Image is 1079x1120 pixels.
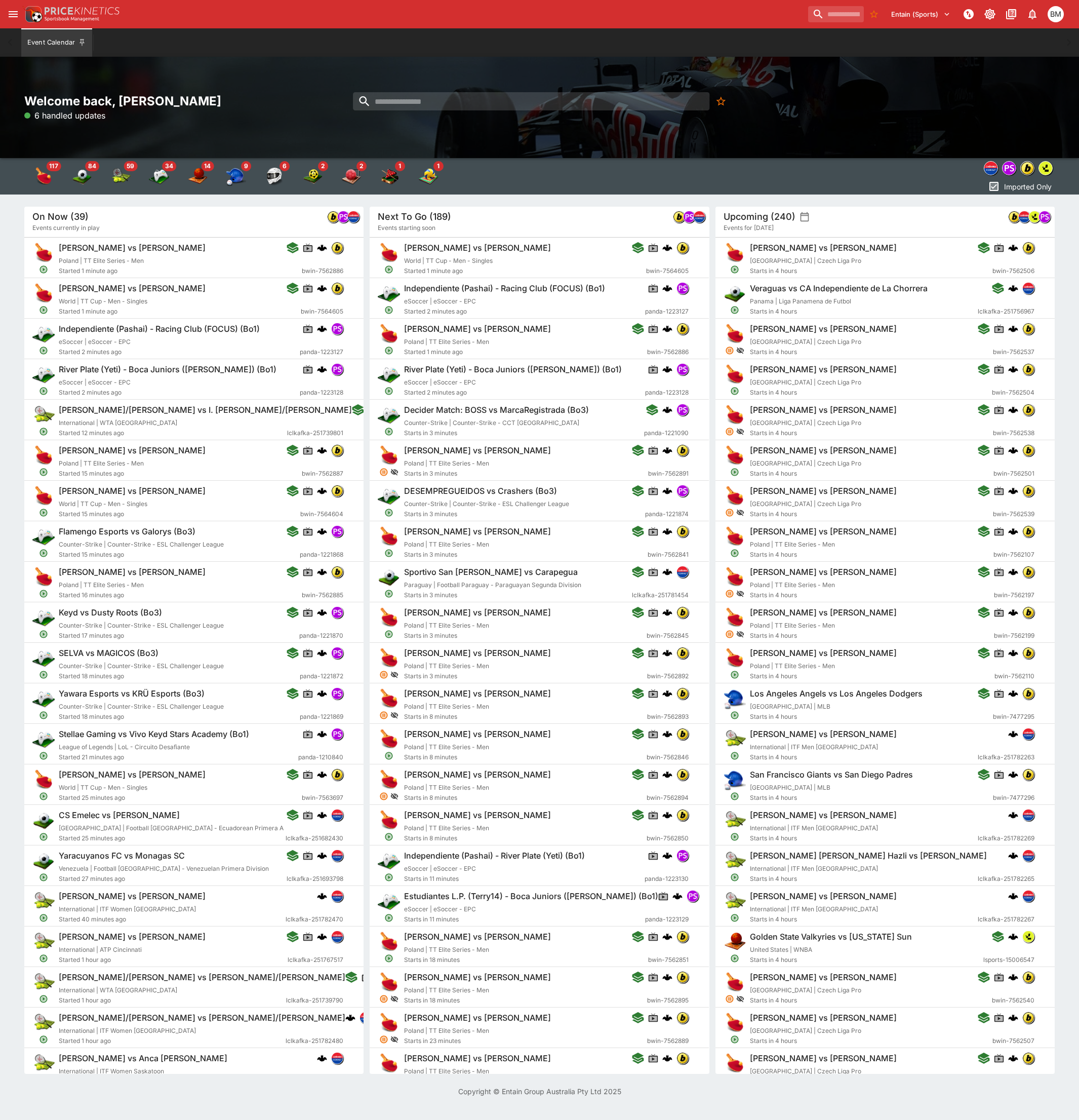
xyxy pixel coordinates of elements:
img: logo-cerberus.svg [317,729,327,739]
h6: [PERSON_NAME] vs [PERSON_NAME] [750,243,897,253]
div: Tennis [110,166,131,186]
img: logo-cerberus.svg [317,324,327,334]
span: bwin-7562197 [993,590,1034,600]
div: Motor Racing [264,166,285,186]
h6: Sportivo San [PERSON_NAME] vs Carapegua [404,567,578,577]
span: bwin-7562892 [647,671,689,681]
h6: [PERSON_NAME] vs [PERSON_NAME] [59,243,206,253]
img: bwin.png [332,242,343,253]
h6: [PERSON_NAME] vs [PERSON_NAME] [404,607,551,618]
img: logo-cerberus.svg [662,405,672,415]
h6: [PERSON_NAME] vs [PERSON_NAME] [750,526,897,537]
img: tennis [110,166,131,186]
h6: Yawara Esports vs KRÜ Esports (Bo3) [59,688,205,699]
img: logo-cerberus.svg [317,648,327,658]
img: bwin.png [1009,211,1020,222]
img: logo-cerberus.svg [1008,364,1018,374]
button: NOT Connected to PK [960,5,978,23]
img: lclkafka.png [984,162,997,175]
span: bwin-7564605 [301,306,343,317]
img: bwin.png [677,809,688,821]
div: Basketball [187,166,208,186]
img: logo-cerberus.svg [317,769,327,780]
h6: [PERSON_NAME] vs [PERSON_NAME] [750,567,897,577]
img: table_tennis.png [378,242,400,264]
span: bwin-7562506 [992,266,1034,276]
img: pandascore.png [677,850,688,861]
h6: [PERSON_NAME] vs [PERSON_NAME] [404,729,551,740]
span: 2 [318,161,328,171]
h6: River Plate (Yeti) - Boca Juniors ([PERSON_NAME]) (Bo1) [404,364,622,375]
img: pandascore.png [677,364,688,375]
img: bwin.png [677,688,688,699]
button: Event Calendar [21,28,92,57]
img: logo-cerberus.svg [662,810,672,820]
input: search [353,92,710,110]
span: bwin-7562846 [647,752,689,762]
span: 6 [279,161,290,171]
span: 1 [433,161,444,171]
img: pandascore.png [677,404,688,415]
img: esports [149,166,169,186]
img: basketball [187,166,208,186]
img: table_tennis.png [724,444,746,467]
img: logo-cerberus.svg [662,324,672,334]
div: Snooker [380,166,400,186]
img: bwin.png [1022,688,1033,699]
img: logo-cerberus.svg [1008,405,1018,415]
img: table_tennis.png [32,566,55,588]
h6: [PERSON_NAME] vs [PERSON_NAME] [404,445,551,456]
img: logo-cerberus.svg [662,648,672,658]
span: lclkafka-251782269 [977,833,1034,843]
input: search [808,6,864,22]
img: esports.png [32,606,55,629]
img: table_tennis.png [32,444,55,467]
img: lclkafka.png [1022,283,1033,294]
img: table_tennis.png [32,242,55,264]
img: logo-cerberus.svg [662,567,672,577]
img: snooker [380,166,400,186]
img: logo-cerberus.svg [1008,729,1018,739]
h6: [PERSON_NAME] vs [PERSON_NAME] [404,648,551,659]
img: esports.png [32,363,55,385]
span: panda-1221870 [299,631,343,641]
img: pandascore.png [684,211,695,222]
h6: DESEMPREGUEIDOS vs Crashers (Bo3) [404,486,557,496]
button: settings [800,212,810,222]
img: logo-cerberus.svg [662,729,672,739]
img: bwin.png [332,283,343,294]
img: table_tennis.png [724,485,746,507]
img: bwin.png [328,211,339,222]
span: 84 [85,161,99,171]
img: volleyball [418,166,438,186]
button: open drawer [4,5,22,23]
h6: [PERSON_NAME] vs [PERSON_NAME] [59,445,206,456]
img: logo-cerberus.svg [317,526,327,536]
span: 34 [162,161,176,171]
img: logo-cerberus.svg [662,769,672,780]
span: 2 [356,161,367,171]
img: logo-cerberus.svg [1008,445,1018,455]
img: esports.png [378,485,400,507]
img: table_tennis.png [378,444,400,467]
h6: Keyd vs Dusty Roots (Bo3) [59,607,162,618]
button: No Bookmarks [866,6,882,22]
img: logo-cerberus.svg [662,688,672,699]
span: panda-1221874 [645,509,689,519]
img: tennis.png [32,404,55,426]
img: logo-cerberus.svg [662,283,672,293]
button: BJ Martin [1045,3,1067,25]
img: table_tennis.png [724,404,746,426]
img: baseball [226,166,246,186]
img: bwin.png [1022,404,1033,415]
img: pandascore.png [338,211,349,222]
img: logo-cerberus.svg [1008,486,1018,496]
span: bwin-7562886 [647,347,689,357]
img: bwin.png [332,769,343,780]
span: panda-1223128 [300,388,343,398]
h6: [PERSON_NAME] vs [PERSON_NAME] [750,486,897,496]
h6: [PERSON_NAME] vs [PERSON_NAME] [404,769,551,780]
img: soccer.png [32,809,55,831]
img: logo-cerberus.svg [1008,769,1018,780]
img: logo-cerberus.svg [317,486,327,496]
